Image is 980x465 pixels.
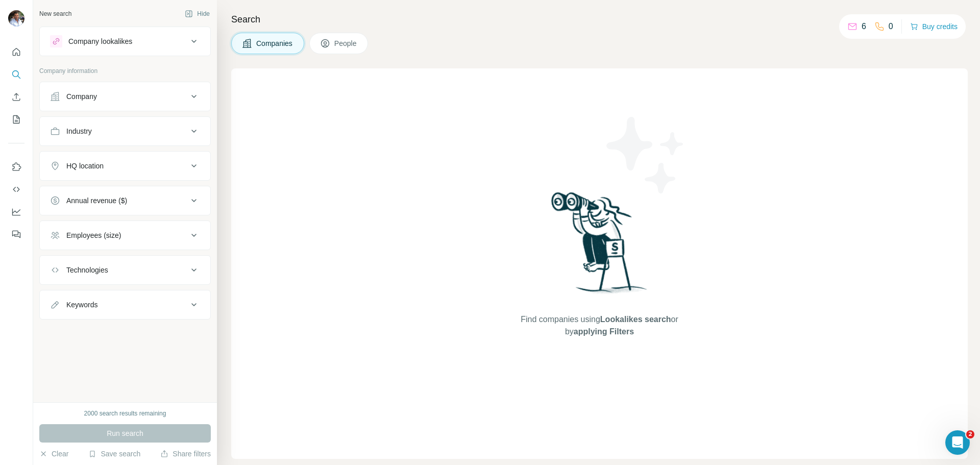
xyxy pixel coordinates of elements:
div: Industry [66,126,92,136]
button: Employees (size) [40,223,210,248]
h4: Search [231,12,968,27]
button: Quick start [8,43,24,61]
button: Dashboard [8,203,24,221]
button: Annual revenue ($) [40,188,210,213]
button: HQ location [40,154,210,178]
img: Surfe Illustration - Woman searching with binoculars [547,189,653,303]
button: Industry [40,119,210,143]
button: Company lookalikes [40,29,210,54]
span: Lookalikes search [600,315,671,324]
span: Find companies using or by [518,313,681,338]
img: Avatar [8,10,24,27]
span: Companies [256,38,293,48]
p: 0 [889,20,893,33]
div: 2000 search results remaining [84,409,166,418]
button: Save search [88,449,140,459]
button: Company [40,84,210,109]
button: Enrich CSV [8,88,24,106]
div: Company lookalikes [68,36,132,46]
div: HQ location [66,161,104,171]
div: Annual revenue ($) [66,195,127,206]
button: Buy credits [910,19,958,34]
button: Use Surfe on LinkedIn [8,158,24,176]
p: 6 [862,20,866,33]
iframe: Intercom live chat [945,430,970,455]
p: Company information [39,66,211,76]
button: Clear [39,449,68,459]
button: Keywords [40,292,210,317]
div: New search [39,9,71,18]
span: applying Filters [574,327,634,336]
button: Hide [178,6,217,21]
div: Technologies [66,265,108,275]
div: Employees (size) [66,230,121,240]
img: Surfe Illustration - Stars [600,109,692,201]
div: Company [66,91,97,102]
div: Keywords [66,300,97,310]
button: Search [8,65,24,84]
button: Use Surfe API [8,180,24,199]
span: People [334,38,358,48]
button: Share filters [160,449,211,459]
button: Feedback [8,225,24,243]
button: Technologies [40,258,210,282]
button: My lists [8,110,24,129]
span: 2 [966,430,974,438]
